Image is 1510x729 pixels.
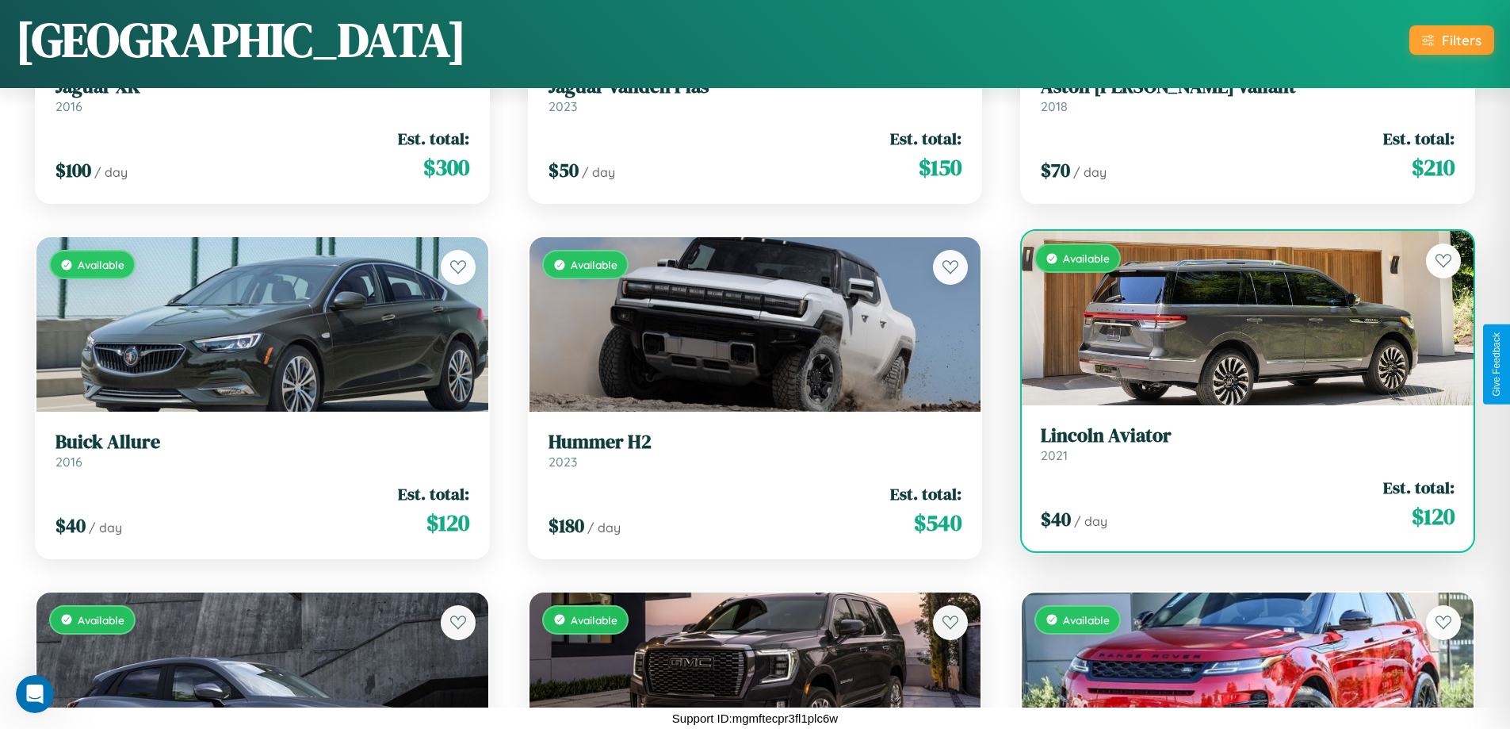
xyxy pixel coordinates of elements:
span: / day [1074,513,1107,529]
span: $ 540 [914,507,961,539]
span: 2016 [55,454,82,470]
span: Est. total: [1383,127,1455,150]
span: $ 120 [1412,501,1455,532]
span: Available [571,258,617,271]
a: Aston [PERSON_NAME] Valiant2018 [1041,75,1455,114]
div: Filters [1442,32,1481,48]
iframe: Intercom live chat [16,675,54,713]
span: Available [1063,251,1110,265]
span: 2023 [549,454,577,470]
span: Available [1063,613,1110,627]
span: 2018 [1041,98,1068,114]
span: Est. total: [398,127,469,150]
span: $ 100 [55,157,91,183]
span: $ 150 [919,152,961,183]
span: 2021 [1041,447,1068,463]
span: Available [571,613,617,627]
a: Jaguar Vanden Plas2023 [549,75,962,114]
a: Hummer H22023 [549,431,962,470]
p: Support ID: mgmftecpr3fl1plc6w [672,708,838,729]
h3: Hummer H2 [549,431,962,454]
span: $ 300 [423,152,469,183]
span: $ 120 [426,507,469,539]
span: 2023 [549,98,577,114]
button: Filters [1409,25,1494,55]
span: $ 40 [55,512,86,539]
h1: [GEOGRAPHIC_DATA] [16,7,466,72]
a: Buick Allure2016 [55,431,469,470]
h3: Buick Allure [55,431,469,454]
span: 2016 [55,98,82,114]
span: $ 70 [1041,157,1070,183]
span: $ 40 [1041,506,1071,532]
span: Est. total: [890,482,961,505]
span: / day [89,520,122,535]
span: / day [1073,164,1107,180]
span: $ 180 [549,512,584,539]
span: / day [94,164,128,180]
a: Lincoln Aviator2021 [1041,424,1455,463]
h3: Lincoln Aviator [1041,424,1455,447]
span: Available [78,613,124,627]
span: Est. total: [398,482,469,505]
span: Est. total: [1383,476,1455,499]
a: Jaguar XK2016 [55,75,469,114]
span: $ 50 [549,157,579,183]
span: Available [78,258,124,271]
span: / day [582,164,615,180]
span: / day [587,520,621,535]
span: $ 210 [1412,152,1455,183]
h3: Aston [PERSON_NAME] Valiant [1041,75,1455,98]
span: Est. total: [890,127,961,150]
div: Give Feedback [1491,332,1502,397]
